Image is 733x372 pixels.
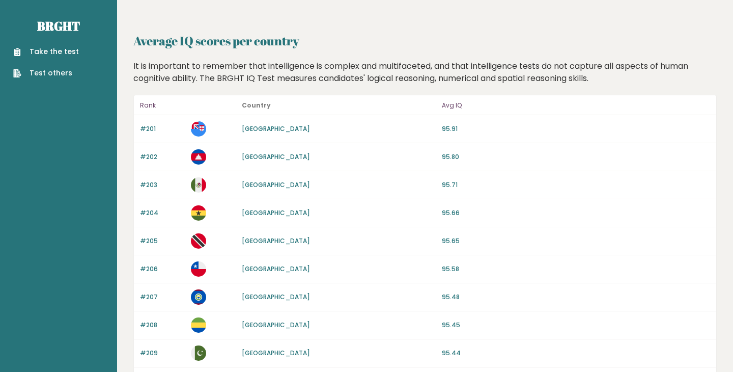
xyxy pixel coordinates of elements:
[191,317,206,333] img: ga.svg
[442,293,710,302] p: 95.48
[191,149,206,165] img: kh.svg
[140,293,185,302] p: #207
[442,321,710,330] p: 95.45
[140,321,185,330] p: #208
[140,180,185,190] p: #203
[140,208,185,218] p: #204
[242,152,310,161] a: [GEOGRAPHIC_DATA]
[140,152,185,162] p: #202
[242,124,310,133] a: [GEOGRAPHIC_DATA]
[191,289,206,305] img: bz.svg
[242,321,310,329] a: [GEOGRAPHIC_DATA]
[37,18,80,34] a: Brght
[442,236,710,246] p: 95.65
[242,208,310,217] a: [GEOGRAPHIC_DATA]
[242,264,310,273] a: [GEOGRAPHIC_DATA]
[191,346,206,361] img: pk.svg
[140,264,185,274] p: #206
[191,205,206,221] img: gh.svg
[13,68,79,78] a: Test others
[130,60,721,85] div: It is important to remember that intelligence is complex and multifaceted, and that intelligence ...
[242,349,310,357] a: [GEOGRAPHIC_DATA]
[133,32,717,50] h2: Average IQ scores per country
[442,99,710,112] p: Avg IQ
[442,349,710,358] p: 95.44
[140,124,185,134] p: #201
[140,99,185,112] p: Rank
[442,264,710,274] p: 95.58
[191,261,206,277] img: cl.svg
[442,152,710,162] p: 95.80
[442,180,710,190] p: 95.71
[140,349,185,358] p: #209
[242,180,310,189] a: [GEOGRAPHIC_DATA]
[242,236,310,245] a: [GEOGRAPHIC_DATA]
[191,121,206,137] img: fj.svg
[442,124,710,134] p: 95.91
[442,208,710,218] p: 95.66
[242,101,271,110] b: Country
[140,236,185,246] p: #205
[191,177,206,193] img: mx.svg
[191,233,206,249] img: tt.svg
[242,293,310,301] a: [GEOGRAPHIC_DATA]
[13,46,79,57] a: Take the test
